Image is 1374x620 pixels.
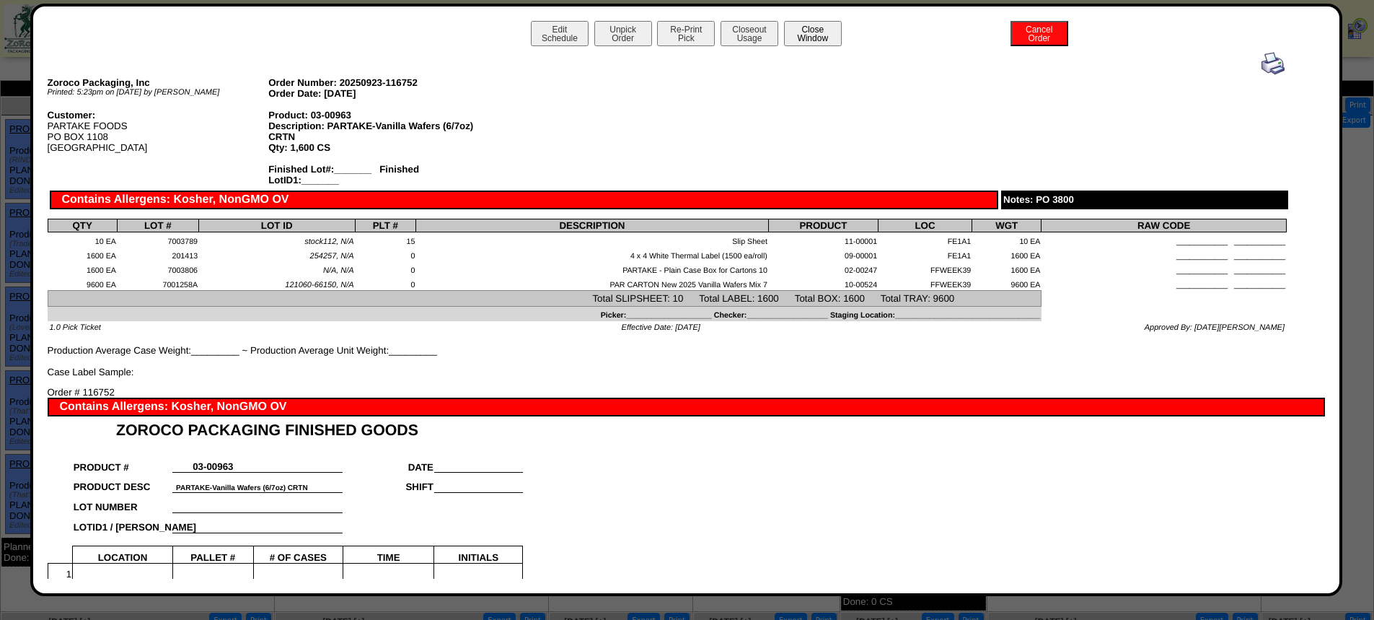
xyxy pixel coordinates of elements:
div: Zoroco Packaging, Inc [48,77,269,88]
td: ____________ ____________ [1041,247,1287,261]
div: Production Average Case Weight:_________ ~ Production Average Unit Weight:_________ Case Label Sa... [48,52,1287,377]
button: CancelOrder [1010,21,1068,46]
td: 09-00001 [768,247,878,261]
td: 1600 EA [48,261,117,276]
td: TIME [343,546,434,564]
td: 02-00247 [768,261,878,276]
td: 9600 EA [972,276,1041,290]
div: Qty: 1,600 CS [268,142,490,153]
div: Product: 03-00963 [268,110,490,121]
td: DATE [343,453,434,473]
div: Contains Allergens: Kosher, NonGMO OV [50,191,999,209]
div: Customer: [48,110,269,121]
td: 15 [355,232,416,247]
button: CloseoutUsage [721,21,778,46]
th: QTY [48,219,117,232]
div: Contains Allergens: Kosher, NonGMO OV [48,398,1326,416]
th: WGT [972,219,1041,232]
div: Description: PARTAKE-Vanilla Wafers (6/7oz) CRTN [268,121,490,142]
div: Notes: PO 3800 [1001,191,1288,209]
td: 201413 [117,247,198,261]
th: LOT # [117,219,198,232]
div: PARTAKE FOODS PO BOX 1108 [GEOGRAPHIC_DATA] [48,110,269,153]
td: 1600 EA [972,247,1041,261]
td: ____________ ____________ [1041,261,1287,276]
th: PLT # [355,219,416,232]
span: 121060-66150, N/A [285,281,353,289]
td: LOCATION [73,546,173,564]
td: PRODUCT DESC [73,473,173,493]
th: PRODUCT [768,219,878,232]
td: 03-00963 [172,453,253,473]
div: Finished Lot#:_______ Finished LotID1:_______ [268,164,490,185]
td: INITIALS [434,546,523,564]
button: CloseWindow [784,21,842,46]
td: PRODUCT # [73,453,173,473]
td: 0 [355,247,416,261]
td: FE1A1 [878,247,972,261]
td: # OF CASES [253,546,343,564]
td: 0 [355,261,416,276]
font: PARTAKE-Vanilla Wafers (6/7oz) CRTN [176,484,308,492]
td: SHIFT [343,473,434,493]
td: FFWEEK39 [878,261,972,276]
td: ZOROCO PACKAGING FINISHED GOODS [73,416,523,440]
td: 7001258A [117,276,198,290]
span: Approved By: [DATE][PERSON_NAME] [1145,323,1285,332]
span: 254257, N/A [310,252,354,261]
td: 10 EA [972,232,1041,247]
td: 10 EA [48,232,117,247]
img: print.gif [1261,52,1285,75]
td: ____________ ____________ [1041,232,1287,247]
div: Order Number: 20250923-116752 [268,77,490,88]
td: LOT NUMBER [73,492,173,512]
span: stock112, N/A [304,237,353,246]
th: DESCRIPTION [416,219,769,232]
td: ____________ ____________ [1041,276,1287,290]
button: EditSchedule [531,21,589,46]
td: 9600 EA [48,276,117,290]
td: 1600 EA [48,247,117,261]
td: LOTID1 / [PERSON_NAME] [73,512,173,533]
td: 11-00001 [768,232,878,247]
td: PALLET # [172,546,253,564]
td: FE1A1 [878,232,972,247]
td: Total SLIPSHEET: 10 Total LABEL: 1600 Total BOX: 1600 Total TRAY: 9600 [48,291,1041,306]
td: 0 [355,276,416,290]
th: LOC [878,219,972,232]
td: 1600 EA [972,261,1041,276]
td: 10-00524 [768,276,878,290]
td: 1 [48,564,73,580]
div: Order Date: [DATE] [268,88,490,99]
button: UnpickOrder [594,21,652,46]
button: Re-PrintPick [657,21,715,46]
td: PARTAKE - Plain Case Box for Cartons 10 [416,261,769,276]
td: Picker:____________________ Checker:___________________ Staging Location:________________________... [48,306,1041,320]
th: RAW CODE [1041,219,1287,232]
td: 7003789 [117,232,198,247]
span: N/A, N/A [323,266,354,275]
th: LOT ID [198,219,355,232]
td: Slip Sheet [416,232,769,247]
span: 1.0 Pick Ticket [50,323,101,332]
td: FFWEEK39 [878,276,972,290]
span: Effective Date: [DATE] [622,323,700,332]
td: PAR CARTON New 2025 Vanilla Wafers Mix 7 [416,276,769,290]
div: Printed: 5:23pm on [DATE] by [PERSON_NAME] [48,88,269,97]
td: 4 x 4 White Thermal Label (1500 ea/roll) [416,247,769,261]
td: 7003806 [117,261,198,276]
a: CloseWindow [783,32,843,43]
